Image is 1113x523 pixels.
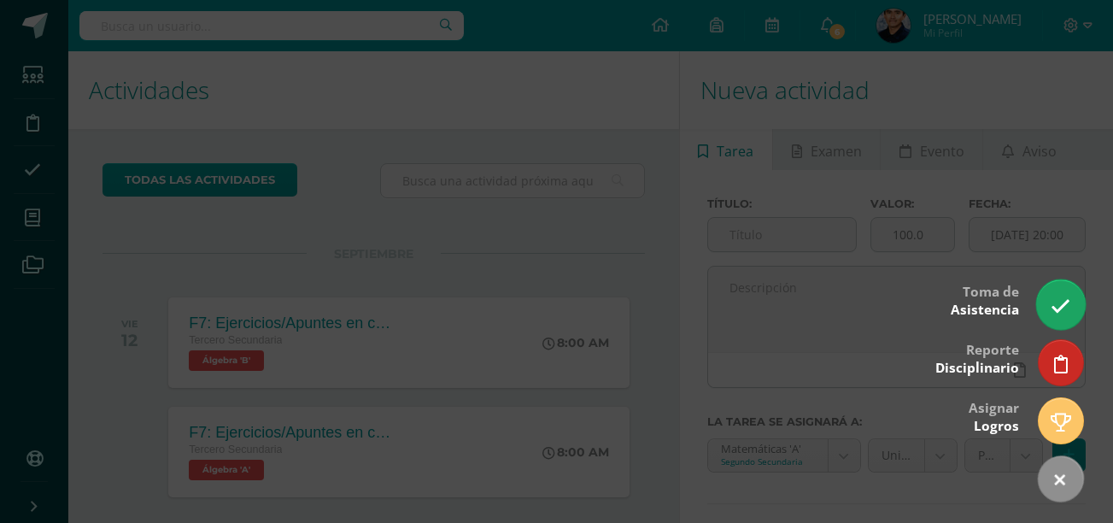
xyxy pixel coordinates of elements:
span: Disciplinario [935,359,1019,377]
span: Asistencia [951,301,1019,319]
div: Reporte [935,330,1019,385]
div: Asignar [969,388,1019,444]
span: Logros [974,417,1019,435]
div: Toma de [951,272,1019,327]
